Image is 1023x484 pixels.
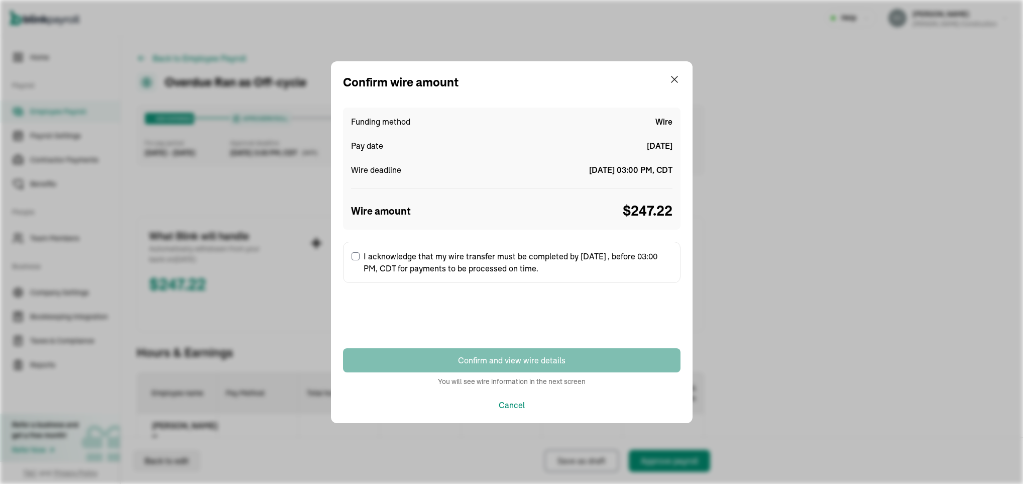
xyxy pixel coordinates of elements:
[647,140,672,152] span: [DATE]
[458,354,565,366] div: Confirm and view wire details
[343,73,459,91] div: Confirm wire amount
[589,164,672,176] span: [DATE] 03:00 PM, CDT
[343,242,680,283] label: I acknowledge that my wire transfer must be completed by [DATE] , before 03:00 PM, CDT for paymen...
[343,348,680,372] button: Confirm and view wire details
[352,252,360,260] input: I acknowledge that my wire transfer must be completed by [DATE] , before 03:00 PM, CDT for paymen...
[655,116,672,128] span: Wire
[623,201,672,222] span: $ 247.22
[351,204,411,219] span: Wire amount
[499,399,525,411] button: Cancel
[351,116,410,128] span: Funding method
[438,376,586,387] div: You will see wire information in the next screen
[351,140,383,152] span: Pay date
[351,164,401,176] span: Wire deadline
